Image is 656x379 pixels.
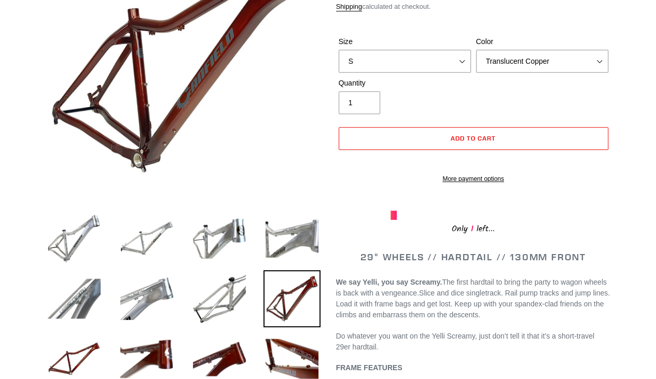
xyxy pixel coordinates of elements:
b: FRAME FEATURES [336,363,402,372]
a: Shipping [336,3,362,11]
span: 29" WHEELS // HARDTAIL // 130MM FRONT [360,251,586,263]
b: We say Yelli, you say Screamy. [336,278,442,286]
span: The first hardtail to bring the party to wagon wheels is back with a vengeance. [336,278,607,297]
div: calculated at checkout. [336,2,611,12]
p: Slice and dice singletrack. Rail pump tracks and jump lines. Load it with frame bags and get lost... [336,277,611,320]
span: 1 [468,222,477,235]
span: Do whatever you want on the Yelli Screamy, just don’t tell it that it’s a short-travel 29er hardt... [336,332,594,351]
img: Load image into Gallery viewer, YELLI SCREAMY - Frame Only [46,210,103,267]
img: Load image into Gallery viewer, YELLI SCREAMY - Frame Only [46,270,103,327]
img: Load image into Gallery viewer, YELLI SCREAMY - Frame Only [263,210,320,267]
img: Load image into Gallery viewer, YELLI SCREAMY - Frame Only [191,270,248,327]
label: Size [339,36,471,47]
label: Color [476,36,608,47]
span: Add to cart [451,134,496,142]
img: Load image into Gallery viewer, YELLI SCREAMY - Frame Only [263,270,320,327]
a: More payment options [339,174,608,184]
img: Load image into Gallery viewer, YELLI SCREAMY - Frame Only [118,270,175,327]
label: Quantity [339,78,471,89]
img: Load image into Gallery viewer, YELLI SCREAMY - Frame Only [118,210,175,267]
button: Add to cart [339,127,608,150]
img: Load image into Gallery viewer, YELLI SCREAMY - Frame Only [191,210,248,267]
div: Only left... [390,220,556,236]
